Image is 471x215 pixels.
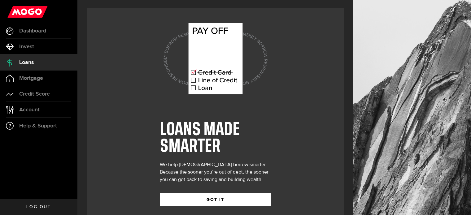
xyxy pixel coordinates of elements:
[19,75,43,81] span: Mortgage
[26,205,51,209] span: Log out
[19,123,57,129] span: Help & Support
[160,161,271,183] div: We help [DEMOGRAPHIC_DATA] borrow smarter. Because the sooner you’re out of debt, the sooner you ...
[19,107,40,113] span: Account
[160,193,271,206] button: GOT IT
[19,44,34,49] span: Invest
[19,60,34,65] span: Loans
[160,122,271,155] h1: LOANS MADE SMARTER
[19,91,50,97] span: Credit Score
[19,28,46,34] span: Dashboard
